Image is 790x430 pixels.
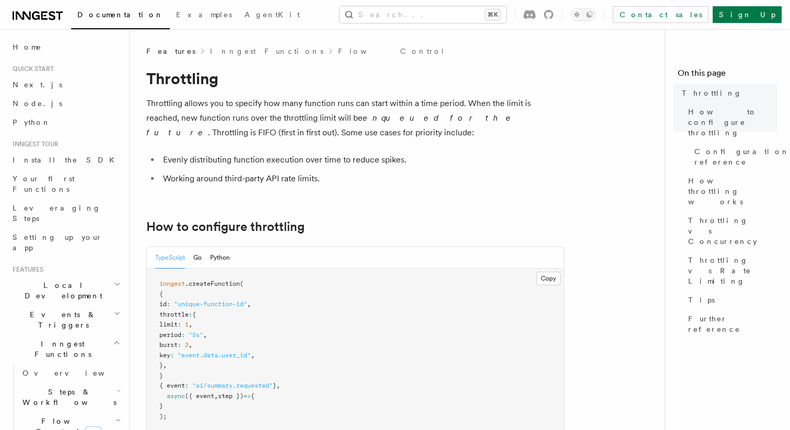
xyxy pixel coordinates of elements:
a: Sign Up [713,6,782,23]
a: Throttling [678,84,777,102]
a: How to configure throttling [684,102,777,142]
span: AgentKit [245,10,300,19]
span: Configuration reference [694,146,789,167]
a: Inngest Functions [210,46,323,56]
button: Steps & Workflows [18,382,123,412]
span: key [159,352,170,359]
span: Throttling vs Concurrency [688,215,777,247]
a: Further reference [684,309,777,339]
a: Flow Control [338,46,445,56]
h1: Throttling [146,69,564,88]
span: ({ event [185,392,214,400]
span: .createFunction [185,280,240,287]
span: "5s" [189,331,203,339]
span: Tips [688,295,715,305]
a: Contact sales [613,6,708,23]
a: Throttling vs Rate Limiting [684,251,777,290]
button: Local Development [8,276,123,305]
span: Overview [22,369,130,377]
a: Your first Functions [8,169,123,199]
a: Home [8,38,123,56]
span: Inngest Functions [8,339,113,359]
span: : [170,352,174,359]
span: Steps & Workflows [18,387,117,408]
a: Python [8,113,123,132]
span: : [167,300,170,308]
a: Documentation [71,3,170,29]
span: How to configure throttling [688,107,777,138]
a: Install the SDK [8,150,123,169]
button: Inngest Functions [8,334,123,364]
span: , [214,392,218,400]
span: Examples [176,10,232,19]
span: Setting up your app [13,233,102,252]
button: TypeScript [155,247,185,269]
span: limit [159,321,178,328]
a: Leveraging Steps [8,199,123,228]
span: Install the SDK [13,156,121,164]
span: : [181,331,185,339]
span: } [159,402,163,410]
span: Next.js [13,80,62,89]
span: Local Development [8,280,114,301]
button: Go [193,247,202,269]
span: } [273,382,276,389]
span: 1 [185,321,189,328]
a: Configuration reference [690,142,777,171]
span: Features [8,265,43,274]
span: step }) [218,392,243,400]
h4: On this page [678,67,777,84]
span: Further reference [688,313,777,334]
span: Features [146,46,195,56]
span: : [189,311,192,318]
span: ( [240,280,243,287]
span: , [189,341,192,348]
span: Node.js [13,99,62,108]
button: Toggle dark mode [571,8,596,21]
span: : [185,382,189,389]
a: Throttling vs Concurrency [684,211,777,251]
span: , [203,331,207,339]
a: AgentKit [238,3,306,28]
span: Home [13,42,42,52]
span: , [189,321,192,328]
span: "event.data.user_id" [178,352,251,359]
a: Next.js [8,75,123,94]
span: { event [159,382,185,389]
span: => [243,392,251,400]
span: inngest [159,280,185,287]
span: "unique-function-id" [174,300,247,308]
span: } [159,362,163,369]
span: { [192,311,196,318]
span: : [178,321,181,328]
button: Copy [536,272,561,285]
span: Documentation [77,10,164,19]
a: Setting up your app [8,228,123,257]
span: id [159,300,167,308]
span: , [163,362,167,369]
span: Quick start [8,65,54,73]
a: Tips [684,290,777,309]
span: Events & Triggers [8,309,114,330]
span: { [159,290,163,298]
span: , [276,382,280,389]
a: Overview [18,364,123,382]
kbd: ⌘K [485,9,500,20]
span: Python [13,118,51,126]
span: 2 [185,341,189,348]
span: Throttling [682,88,742,98]
span: , [247,300,251,308]
span: "ai/summary.requested" [192,382,273,389]
span: Inngest tour [8,140,59,148]
a: Examples [170,3,238,28]
button: Search...⌘K [340,6,506,23]
span: { [251,392,254,400]
button: Events & Triggers [8,305,123,334]
a: Node.js [8,94,123,113]
li: Working around third-party API rate limits. [160,171,564,186]
span: How throttling works [688,176,777,207]
span: Throttling vs Rate Limiting [688,255,777,286]
span: burst [159,341,178,348]
span: } [159,372,163,379]
span: period [159,331,181,339]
